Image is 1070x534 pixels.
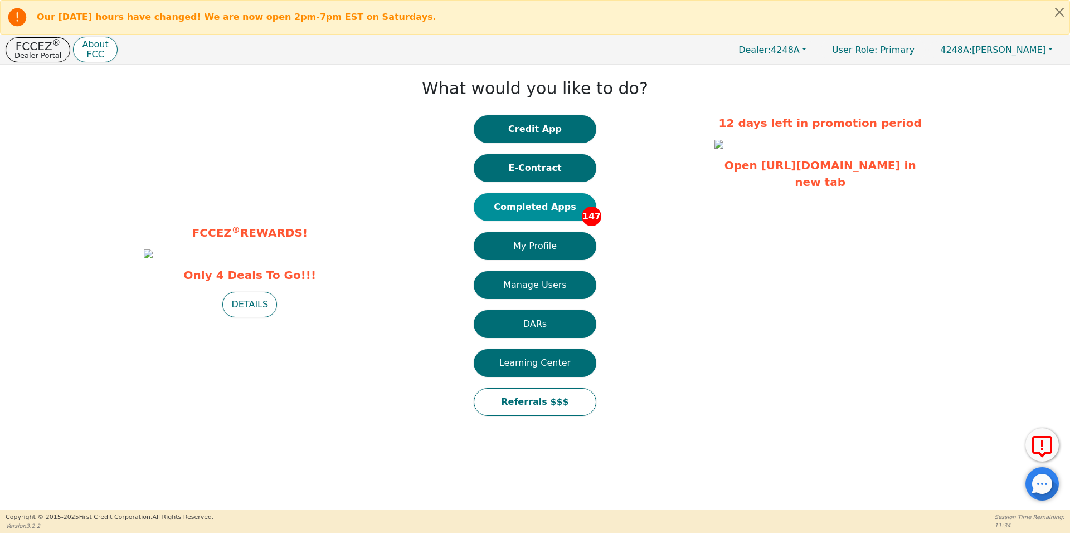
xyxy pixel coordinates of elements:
span: 147 [582,207,601,226]
a: User Role: Primary [821,39,926,61]
a: Open [URL][DOMAIN_NAME] in new tab [724,159,916,189]
button: Close alert [1049,1,1069,23]
span: User Role : [832,45,877,55]
button: DARs [474,310,596,338]
button: Referrals $$$ [474,388,596,416]
p: FCCEZ REWARDS! [144,224,356,241]
span: 4248A: [940,45,972,55]
h1: What would you like to do? [422,79,648,99]
button: FCCEZ®Dealer Portal [6,37,70,62]
p: Primary [821,39,926,61]
img: 293fbc4f-70e3-4940-b520-279fa95da037 [714,140,723,149]
button: Credit App [474,115,596,143]
span: 4248A [738,45,800,55]
p: Session Time Remaining: [995,513,1064,521]
img: b64c6d80-4255-4363-a16e-d6850d53d40c [144,249,153,258]
button: Dealer:4248A [727,41,818,58]
button: DETAILS [222,292,277,317]
sup: ® [232,225,240,235]
p: FCC [82,50,108,59]
p: Copyright © 2015- 2025 First Credit Corporation. [6,513,213,522]
p: 11:34 [995,521,1064,530]
button: Report Error to FCC [1025,428,1059,462]
button: AboutFCC [73,37,117,63]
span: Dealer: [738,45,771,55]
p: FCCEZ [14,41,61,52]
p: About [82,40,108,49]
span: [PERSON_NAME] [940,45,1046,55]
p: 12 days left in promotion period [714,115,926,131]
button: E-Contract [474,154,596,182]
span: All Rights Reserved. [152,513,213,521]
button: 4248A:[PERSON_NAME] [928,41,1064,58]
button: Learning Center [474,349,596,377]
span: Only 4 Deals To Go!!! [144,267,356,283]
p: Version 3.2.2 [6,522,213,530]
button: My Profile [474,232,596,260]
p: Dealer Portal [14,52,61,59]
sup: ® [52,38,61,48]
button: Manage Users [474,271,596,299]
b: Our [DATE] hours have changed! We are now open 2pm-7pm EST on Saturdays. [37,12,436,22]
button: Completed Apps147 [474,193,596,221]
